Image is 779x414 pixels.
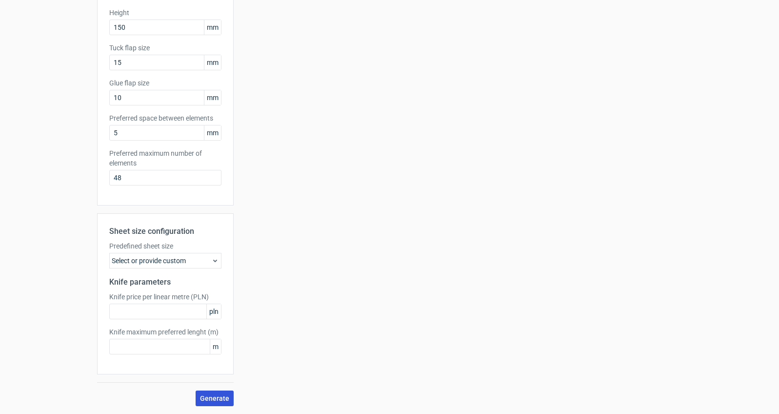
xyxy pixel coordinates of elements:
[109,253,221,269] div: Select or provide custom
[210,339,221,354] span: m
[204,55,221,70] span: mm
[109,148,221,168] label: Preferred maximum number of elements
[109,276,221,288] h2: Knife parameters
[109,241,221,251] label: Predefined sheet size
[109,8,221,18] label: Height
[204,90,221,105] span: mm
[109,78,221,88] label: Glue flap size
[109,292,221,302] label: Knife price per linear metre (PLN)
[204,125,221,140] span: mm
[109,226,221,237] h2: Sheet size configuration
[204,20,221,35] span: mm
[109,327,221,337] label: Knife maximum preferred lenght (m)
[109,113,221,123] label: Preferred space between elements
[206,304,221,319] span: pln
[109,43,221,53] label: Tuck flap size
[196,391,234,406] button: Generate
[200,395,229,402] span: Generate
